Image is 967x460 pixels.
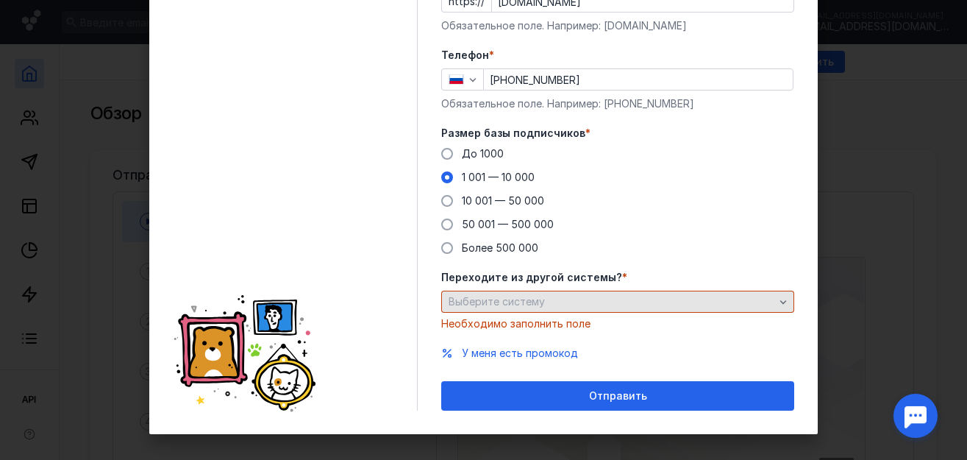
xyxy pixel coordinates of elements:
[441,291,794,313] button: Выберите систему
[462,147,504,160] span: До 1000
[441,126,585,141] span: Размер базы подписчиков
[462,347,578,359] span: У меня есть промокод
[441,48,489,63] span: Телефон
[441,270,622,285] span: Переходите из другой системы?
[462,171,535,183] span: 1 001 — 10 000
[462,241,538,254] span: Более 500 000
[441,316,794,331] div: Необходимо заполнить поле
[589,390,647,403] span: Отправить
[462,218,554,230] span: 50 001 — 500 000
[441,381,794,411] button: Отправить
[462,194,544,207] span: 10 001 — 50 000
[441,18,794,33] div: Обязательное поле. Например: [DOMAIN_NAME]
[449,295,545,308] span: Выберите систему
[441,96,794,111] div: Обязательное поле. Например: [PHONE_NUMBER]
[462,346,578,361] button: У меня есть промокод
